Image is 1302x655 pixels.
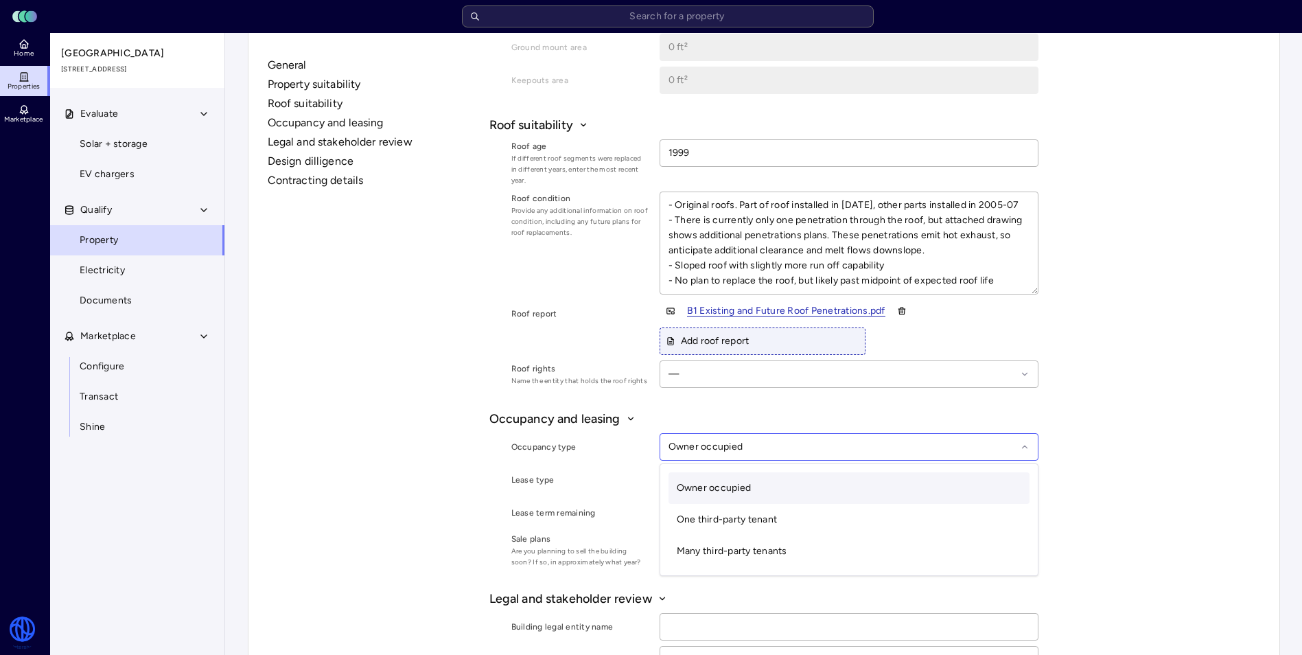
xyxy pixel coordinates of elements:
span: Property [80,233,118,248]
a: Solar + storage [49,129,225,159]
span: Legal and stakeholder review [489,590,652,608]
span: Configure [80,359,124,374]
span: Marketplace [80,329,136,344]
label: Roof condition [511,192,649,205]
span: Electricity [80,263,125,278]
div: B1 Existing and Future Roof Penetrat [687,306,850,316]
img: Watershed [8,617,36,650]
span: Are you planning to sell the building soon? If so, in approximately what year? [511,546,649,568]
button: Design dilligence [268,153,484,170]
button: Legal and stakeholder review [268,134,484,150]
button: Roof suitability [489,116,1038,134]
button: General [268,57,484,73]
label: Roof rights [511,362,649,376]
label: Building legal entity name [511,620,649,634]
button: Evaluate [50,99,226,129]
span: Transact [80,389,118,404]
span: Documents [80,293,132,308]
button: Roof suitability [268,95,484,112]
span: Owner occupied [677,482,752,494]
span: Occupancy and leasing [489,410,620,428]
a: Configure [49,352,225,382]
span: Add roof report [666,334,749,349]
a: B1 Existing and Future Roof Penetrations.pdf [687,306,885,317]
label: Lease type [511,473,649,487]
span: Marketplace [4,115,43,124]
a: EV chargers [49,159,225,189]
span: Many third-party tenants [677,545,787,557]
span: Qualify [80,203,112,218]
input: Search for a property [462,5,874,27]
span: [STREET_ADDRESS] [61,64,215,75]
label: Sale plans [511,532,649,546]
button: Qualify [50,195,226,225]
button: Occupancy and leasing [489,410,1038,428]
span: Shine [80,420,105,435]
a: Shine [49,412,225,442]
span: One third-party tenant [677,514,778,525]
button: Contracting details [268,172,484,189]
label: Roof report [511,307,649,321]
button: Marketplace [50,321,226,352]
button: Property suitability [268,76,484,93]
span: If different roof segments were replaced in different years, enter the most recent year. [511,153,649,186]
span: [GEOGRAPHIC_DATA] [61,46,215,61]
span: Roof suitability [489,116,573,134]
label: Ground mount area [511,41,649,54]
a: Documents [49,286,225,316]
a: Electricity [49,255,225,286]
a: Property [49,225,225,255]
span: Provide any additional information on roof condition, including any future plans for roof replace... [511,205,649,238]
span: Home [14,49,34,58]
label: Occupancy type [511,440,649,454]
span: Solar + storage [80,137,148,152]
label: Roof age [511,139,649,153]
span: EV chargers [80,167,135,182]
label: Keepouts area [511,73,649,87]
textarea: - Original roofs. Part of roof installed in [DATE], other parts installed in 2005-07 - There is c... [660,192,1038,294]
label: Lease term remaining [511,506,649,520]
button: Legal and stakeholder review [489,590,1038,608]
a: Transact [49,382,225,412]
div: ions.pdf [850,306,885,316]
span: Evaluate [80,106,118,122]
span: Properties [8,82,40,91]
button: Occupancy and leasing [268,115,484,131]
span: Name the entity that holds the roof rights [511,376,649,387]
